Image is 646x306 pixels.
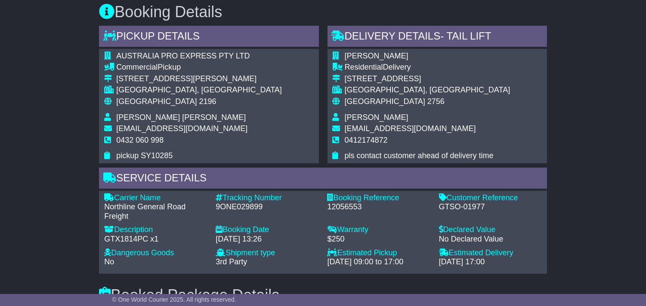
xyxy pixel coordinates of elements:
div: GTSO-01977 [439,202,542,212]
span: 0432 060 998 [116,136,164,144]
span: Residential [345,63,383,71]
div: No Declared Value [439,235,542,244]
div: Booking Date [216,225,318,235]
div: Shipment type [216,248,318,258]
div: Tracking Number [216,193,318,203]
span: pickup SY10285 [116,151,173,160]
span: Commercial [116,63,158,71]
div: Description [104,225,207,235]
span: [EMAIL_ADDRESS][DOMAIN_NAME] [345,124,476,133]
span: [EMAIL_ADDRESS][DOMAIN_NAME] [116,124,247,133]
span: [PERSON_NAME] [PERSON_NAME] [116,113,246,122]
div: $250 [327,235,430,244]
span: [PERSON_NAME] [345,113,408,122]
span: [GEOGRAPHIC_DATA] [345,97,425,106]
div: Estimated Delivery [439,248,542,258]
div: 9ONE029899 [216,202,318,212]
span: - Tail Lift [440,30,491,42]
div: [GEOGRAPHIC_DATA], [GEOGRAPHIC_DATA] [345,86,510,95]
div: Delivery [345,63,510,72]
div: [DATE] 17:00 [439,257,542,267]
div: Warranty [327,225,430,235]
span: AUSTRALIA PRO EXPRESS PTY LTD [116,52,250,60]
div: Pickup Details [99,26,318,49]
h3: Booking Details [99,3,547,21]
div: Estimated Pickup [327,248,430,258]
span: [GEOGRAPHIC_DATA] [116,97,197,106]
div: Booking Reference [327,193,430,203]
div: [DATE] 13:26 [216,235,318,244]
div: Delivery Details [328,26,547,49]
div: Declared Value [439,225,542,235]
div: Carrier Name [104,193,207,203]
div: Pickup [116,63,282,72]
span: 2756 [427,97,445,106]
div: 12056553 [327,202,430,212]
span: pls contact customer ahead of delivery time [345,151,494,160]
span: 3rd Party [216,257,247,266]
h3: Booked Package Details [99,287,547,304]
span: 2196 [199,97,216,106]
div: GTX1814PC x1 [104,235,207,244]
div: [GEOGRAPHIC_DATA], [GEOGRAPHIC_DATA] [116,86,282,95]
div: Dangerous Goods [104,248,207,258]
div: [DATE] 09:00 to 17:00 [327,257,430,267]
span: © One World Courier 2025. All rights reserved. [112,296,236,303]
div: [STREET_ADDRESS][PERSON_NAME] [116,74,282,84]
span: [PERSON_NAME] [345,52,408,60]
div: Customer Reference [439,193,542,203]
div: [STREET_ADDRESS] [345,74,510,84]
span: 0412174872 [345,136,388,144]
div: Service Details [99,168,547,191]
div: Northline General Road Freight [104,202,207,221]
span: No [104,257,114,266]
